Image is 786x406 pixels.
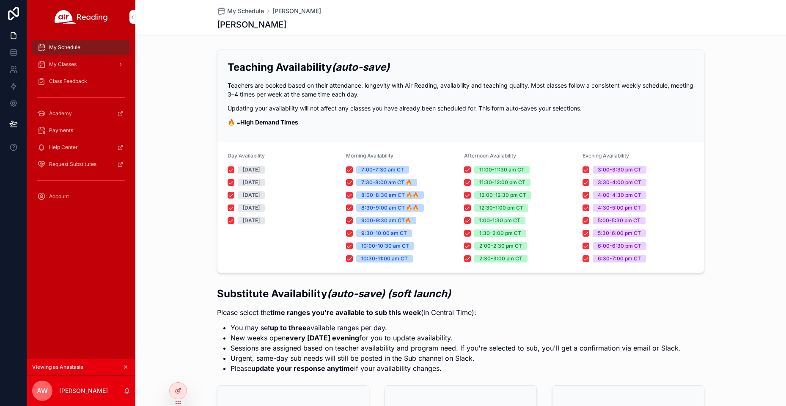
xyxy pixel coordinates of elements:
span: Morning Availability [346,152,393,159]
div: 12:30-1:00 pm CT [479,204,523,212]
div: 11:00-11:30 am CT [479,166,525,174]
span: Day Availability [228,152,265,159]
div: [DATE] [243,179,260,186]
span: Evening Availability [583,152,629,159]
li: You may set available ranges per day. [231,323,681,333]
li: Urgent, same-day sub needs will still be posted in the Sub channel on Slack. [231,353,681,363]
a: Request Substitutes [32,157,130,172]
a: Academy [32,106,130,121]
div: 4:30-5:00 pm CT [598,204,641,212]
h2: Teaching Availability [228,60,694,74]
div: 1:30-2:00 pm CT [479,229,521,237]
div: 5:00-5:30 pm CT [598,217,640,224]
strong: time ranges you're available to sub this week [270,308,421,317]
span: Help Center [49,144,78,151]
div: scrollable content [27,34,135,215]
a: My Schedule [32,40,130,55]
h2: Substitute Availability [217,287,681,301]
div: 2:30-3:00 pm CT [479,255,522,262]
div: 9:30-10:00 am CT [361,229,407,237]
p: Updating your availability will not affect any classes you have already been scheduled for. This ... [228,104,694,113]
div: 11:30-12:00 pm CT [479,179,525,186]
div: 7:30-8:00 am CT 🔥 [361,179,412,186]
span: Payments [49,127,73,134]
div: [DATE] [243,166,260,174]
div: 10:30-11:00 am CT [361,255,408,262]
h1: [PERSON_NAME] [217,19,286,30]
div: 6:30-7:00 pm CT [598,255,641,262]
strong: every [DATE] evening [286,334,359,342]
span: Viewing as Anastasia [32,364,83,370]
strong: up to three [270,323,307,332]
div: 8:30-9:00 am CT 🔥🔥 [361,204,419,212]
a: Payments [32,123,130,138]
a: [PERSON_NAME] [272,7,321,15]
a: Class Feedback [32,74,130,89]
span: My Schedule [227,7,264,15]
a: Help Center [32,140,130,155]
span: Academy [49,110,72,117]
a: My Schedule [217,7,264,15]
div: 7:00-7:30 am CT [361,166,404,174]
div: 9:00-9:30 am CT🔥 [361,217,411,224]
span: AW [37,386,48,396]
p: [PERSON_NAME] [59,387,108,395]
p: Please select the (in Central Time): [217,307,681,318]
p: 🔥 = [228,118,694,127]
div: 1:00-1:30 pm CT [479,217,520,224]
div: 4:00-4:30 pm CT [598,191,641,199]
div: 3:00-3:30 pm CT [598,166,641,174]
span: My Classes [49,61,77,68]
span: Class Feedback [49,78,87,85]
em: (auto-save) (soft launch) [327,287,451,300]
span: Afternoon Availability [464,152,516,159]
p: Teachers are booked based on their attendance, longevity with Air Reading, availability and teach... [228,81,694,99]
div: [DATE] [243,204,260,212]
strong: update your response anytime [251,364,354,373]
div: 10:00-10:30 am CT [361,242,409,250]
li: Sessions are assigned based on teacher availability and program need. If you're selected to sub, ... [231,343,681,353]
div: 12:00-12:30 pm CT [479,191,526,199]
div: 3:30-4:00 pm CT [598,179,641,186]
div: [DATE] [243,217,260,224]
span: My Schedule [49,44,80,51]
div: 5:30-6:00 pm CT [598,229,641,237]
a: Account [32,189,130,204]
li: New weeks open for you to update availability. [231,333,681,343]
img: App logo [55,10,108,24]
div: 2:00-2:30 pm CT [479,242,522,250]
strong: High Demand Times [240,119,298,126]
div: [DATE] [243,191,260,199]
em: (auto-save) [332,61,390,73]
span: Request Substitutes [49,161,96,168]
a: My Classes [32,57,130,72]
div: 8:00-8:30 am CT 🔥🔥 [361,191,419,199]
li: Please if your availability changes. [231,363,681,373]
span: Account [49,193,69,200]
div: 6:00-6:30 pm CT [598,242,641,250]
